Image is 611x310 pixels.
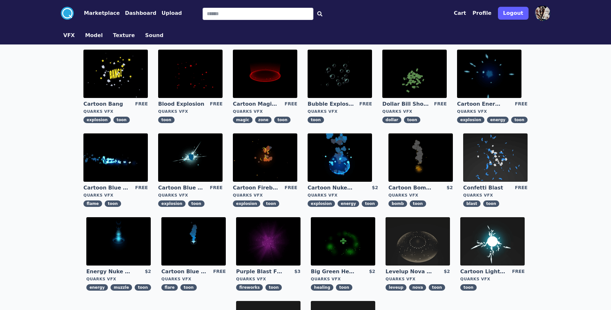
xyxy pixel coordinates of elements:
[386,284,406,291] span: leveup
[515,184,527,191] div: FREE
[274,117,291,123] span: toon
[236,284,263,291] span: fireworks
[158,133,223,182] img: imgAlt
[158,184,205,191] a: Cartoon Blue Gas Explosion
[158,109,223,114] div: Quarks VFX
[512,268,525,275] div: FREE
[113,32,135,39] button: Texture
[311,276,375,282] div: Quarks VFX
[386,217,450,266] img: imgAlt
[74,9,120,17] a: Marketplace
[158,200,186,207] span: explosion
[388,133,453,182] img: imgAlt
[265,284,282,291] span: toon
[233,184,279,191] a: Cartoon Fireball Explosion
[285,101,297,108] div: FREE
[63,32,75,39] button: VFX
[457,101,503,108] a: Cartoon Energy Explosion
[85,32,103,39] button: Model
[180,284,197,291] span: toon
[460,276,525,282] div: Quarks VFX
[156,9,182,17] a: Upload
[188,200,205,207] span: toon
[382,117,401,123] span: dollar
[311,268,357,275] a: Big Green Healing Effect
[83,184,130,191] a: Cartoon Blue Flamethrower
[511,117,528,123] span: toon
[135,284,151,291] span: toon
[158,117,175,123] span: toon
[233,50,297,98] img: imgAlt
[457,117,484,123] span: explosion
[308,200,335,207] span: explosion
[483,200,500,207] span: toon
[86,268,133,275] a: Energy Nuke Muzzle Flash
[120,9,157,17] a: Dashboard
[498,4,529,22] a: Logout
[135,184,148,191] div: FREE
[203,8,313,20] input: Search
[338,200,359,207] span: energy
[434,101,447,108] div: FREE
[386,276,450,282] div: Quarks VFX
[429,284,445,291] span: toon
[125,9,157,17] button: Dashboard
[404,117,420,123] span: toon
[105,200,121,207] span: toon
[86,284,108,291] span: energy
[388,184,435,191] a: Cartoon Bomb Fuse
[80,32,108,39] a: Model
[382,109,447,114] div: Quarks VFX
[388,193,453,198] div: Quarks VFX
[213,268,226,275] div: FREE
[158,101,205,108] a: Blood Explosion
[463,200,481,207] span: blast
[161,284,178,291] span: flare
[308,101,354,108] a: Bubble Explosion
[233,133,297,182] img: imgAlt
[498,7,529,20] button: Logout
[444,268,450,275] div: $2
[140,32,169,39] a: Sound
[161,276,226,282] div: Quarks VFX
[308,109,372,114] div: Quarks VFX
[460,284,477,291] span: toon
[409,284,426,291] span: nova
[113,117,130,123] span: toon
[83,200,102,207] span: flame
[83,109,148,114] div: Quarks VFX
[487,117,509,123] span: energy
[145,32,164,39] button: Sound
[311,284,333,291] span: healing
[535,5,550,21] img: profile
[515,101,527,108] div: FREE
[382,101,429,108] a: Dollar Bill Shower
[473,9,492,17] button: Profile
[83,101,130,108] a: Cartoon Bang
[161,9,182,17] button: Upload
[369,268,375,275] div: $2
[233,101,279,108] a: Cartoon Magic Zone
[359,101,372,108] div: FREE
[83,193,148,198] div: Quarks VFX
[145,268,151,275] div: $2
[285,184,297,191] div: FREE
[308,50,372,98] img: imgAlt
[386,268,432,275] a: Levelup Nova Effect
[210,101,223,108] div: FREE
[308,117,324,123] span: toon
[158,193,223,198] div: Quarks VFX
[446,184,453,191] div: $2
[233,117,252,123] span: magic
[86,217,151,266] img: imgAlt
[158,50,223,98] img: imgAlt
[83,133,148,182] img: imgAlt
[311,217,375,266] img: imgAlt
[460,268,507,275] a: Cartoon Lightning Ball
[457,109,528,114] div: Quarks VFX
[463,133,528,182] img: imgAlt
[83,50,148,98] img: imgAlt
[236,217,301,266] img: imgAlt
[263,200,279,207] span: toon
